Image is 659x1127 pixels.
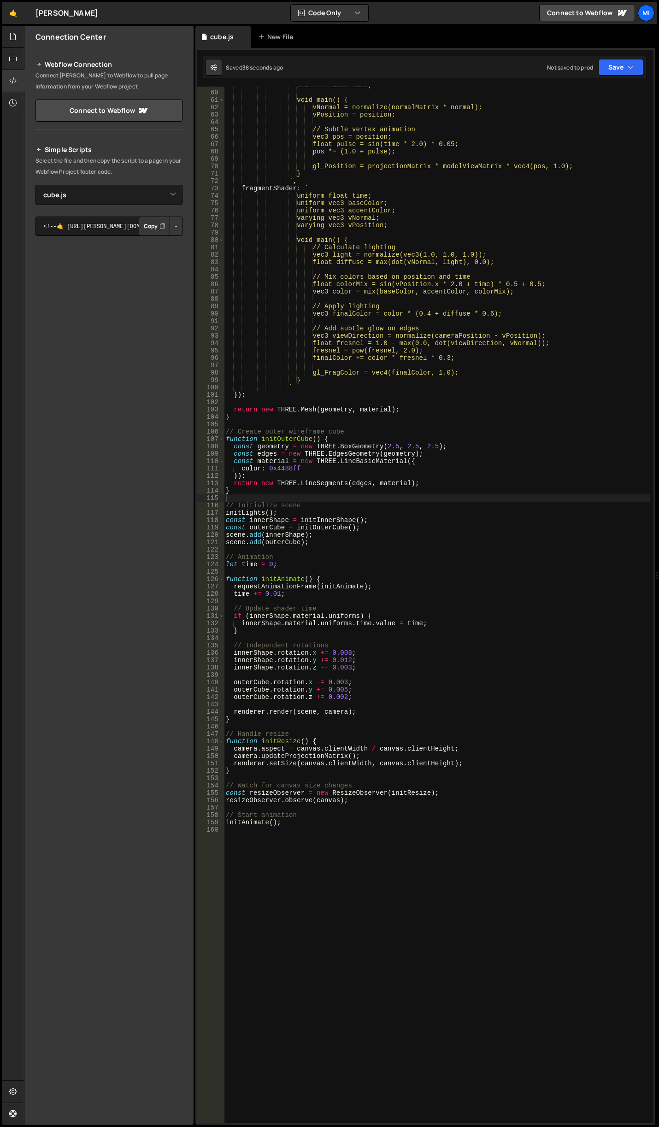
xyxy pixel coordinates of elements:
[197,244,224,251] div: 81
[599,59,643,76] button: Save
[197,745,224,752] div: 149
[197,575,224,583] div: 126
[197,686,224,693] div: 141
[197,177,224,185] div: 72
[197,163,224,170] div: 70
[197,222,224,229] div: 78
[197,708,224,716] div: 144
[197,568,224,575] div: 125
[197,465,224,472] div: 111
[197,642,224,649] div: 135
[197,332,224,340] div: 93
[197,310,224,317] div: 90
[197,539,224,546] div: 121
[258,32,297,41] div: New File
[197,155,224,163] div: 69
[197,671,224,679] div: 139
[197,406,224,413] div: 103
[35,144,182,155] h2: Simple Scripts
[197,502,224,509] div: 116
[197,384,224,391] div: 100
[197,229,224,236] div: 79
[197,819,224,826] div: 159
[197,251,224,258] div: 82
[35,32,106,42] h2: Connection Center
[139,217,170,236] button: Copy
[197,391,224,399] div: 101
[197,590,224,598] div: 128
[197,583,224,590] div: 127
[197,369,224,376] div: 98
[197,170,224,177] div: 71
[197,192,224,200] div: 74
[197,421,224,428] div: 105
[197,627,224,634] div: 133
[197,811,224,819] div: 158
[197,133,224,141] div: 66
[197,509,224,517] div: 117
[226,64,283,71] div: Saved
[197,782,224,789] div: 154
[197,730,224,738] div: 147
[197,487,224,494] div: 114
[197,804,224,811] div: 157
[197,716,224,723] div: 145
[35,59,182,70] h2: Webflow Connection
[197,612,224,620] div: 131
[197,413,224,421] div: 104
[197,546,224,553] div: 122
[197,472,224,480] div: 112
[197,458,224,465] div: 110
[197,214,224,222] div: 77
[210,32,234,41] div: cube.js
[197,185,224,192] div: 73
[35,100,182,122] a: Connect to Webflow
[197,207,224,214] div: 76
[197,524,224,531] div: 119
[197,273,224,281] div: 85
[197,664,224,671] div: 138
[638,5,654,21] a: Mi
[197,634,224,642] div: 134
[197,399,224,406] div: 102
[539,5,635,21] a: Connect to Webflow
[35,70,182,92] p: Connect [PERSON_NAME] to Webflow to pull page information from your Webflow project
[197,450,224,458] div: 109
[35,251,183,334] iframe: YouTube video player
[197,303,224,310] div: 89
[197,797,224,804] div: 156
[35,7,98,18] div: [PERSON_NAME]
[197,738,224,745] div: 148
[139,217,182,236] div: Button group with nested dropdown
[197,789,224,797] div: 155
[197,317,224,325] div: 91
[291,5,368,21] button: Code Only
[197,104,224,111] div: 62
[197,295,224,303] div: 88
[197,494,224,502] div: 115
[197,118,224,126] div: 64
[197,435,224,443] div: 107
[197,767,224,775] div: 152
[197,141,224,148] div: 67
[197,347,224,354] div: 95
[197,693,224,701] div: 142
[197,281,224,288] div: 86
[197,362,224,369] div: 97
[197,553,224,561] div: 123
[197,723,224,730] div: 146
[2,2,24,24] a: 🤙
[197,605,224,612] div: 130
[197,340,224,347] div: 94
[197,288,224,295] div: 87
[197,96,224,104] div: 61
[197,89,224,96] div: 60
[197,649,224,657] div: 136
[197,760,224,767] div: 151
[197,679,224,686] div: 140
[197,517,224,524] div: 118
[197,657,224,664] div: 137
[197,701,224,708] div: 143
[197,200,224,207] div: 75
